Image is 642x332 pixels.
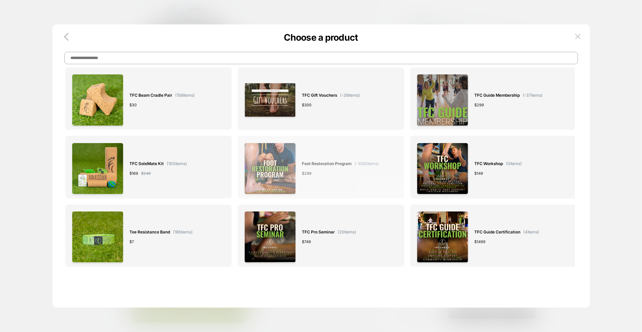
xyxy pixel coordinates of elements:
span: TFC Guide Membership [474,92,520,99]
span: $ 149 [474,170,483,177]
img: WebsiteImages_1.jpg [417,74,468,126]
span: View order confirmation › [35,120,80,125]
span: TFC Guide Certification [474,229,520,236]
p: Choose a product [52,32,590,43]
span: $ 299 [474,102,484,108]
span: ( 0 items) [506,161,522,166]
button: View order confirmation › [33,119,82,126]
span: $ 1499 [474,239,485,245]
img: PRODUCT_EVENT_WEBSITE_IMAGES_2.png [417,143,468,194]
img: 22_3.png [417,211,468,263]
span: ( -37 items) [523,93,543,98]
span: TFC Workshop [474,160,503,167]
span: ( 4 items) [523,230,539,234]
